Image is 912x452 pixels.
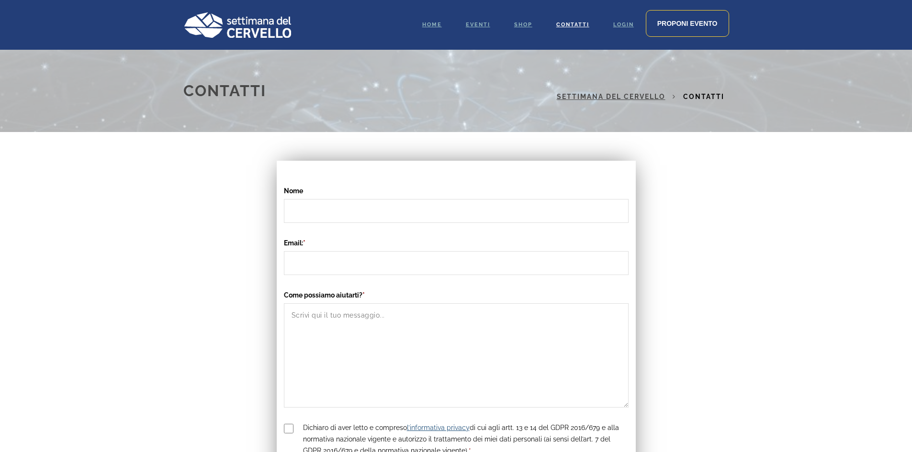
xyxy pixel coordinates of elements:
[556,22,589,28] span: Contatti
[657,20,718,27] span: Proponi evento
[646,10,729,37] a: Proponi evento
[284,289,629,301] label: Come possiamo aiutarti?
[514,22,532,28] span: Shop
[284,185,629,197] label: Nome
[284,237,629,249] label: Email:
[183,12,291,38] img: Logo
[683,93,724,100] span: Contatti
[466,22,490,28] span: Eventi
[613,22,634,28] span: Login
[422,22,442,28] span: Home
[557,93,665,100] a: Settimana del Cervello
[183,74,266,108] h1: Contatti
[407,424,470,431] a: l’informativa privacy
